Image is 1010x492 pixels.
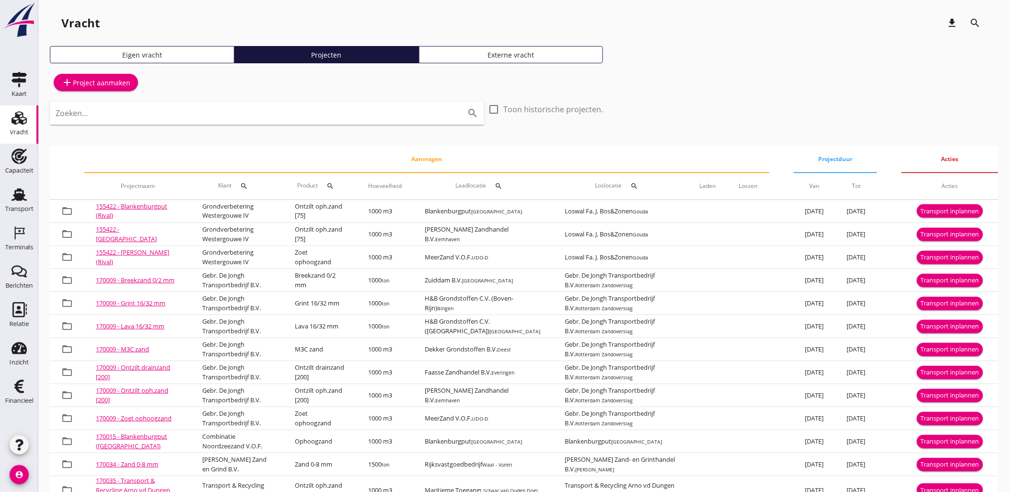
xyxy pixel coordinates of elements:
[947,17,958,29] i: download
[553,269,688,292] td: Gebr. De Jongh Transportbedrijf B.V.
[191,269,283,292] td: Gebr. De Jongh Transportbedrijf B.V.
[794,292,836,315] td: [DATE]
[836,173,877,199] th: Tot
[369,322,390,330] span: 1000
[191,173,283,199] th: Klant
[836,453,877,476] td: [DATE]
[575,328,633,335] small: Rotterdam Zandoverslag
[794,315,836,338] td: [DATE]
[5,398,34,404] div: Financieel
[414,173,554,199] th: Laadlocatie
[10,359,29,365] div: Inzicht
[917,297,983,310] button: Transport inplannen
[575,397,633,404] small: Rotterdam Zandoverslag
[472,208,522,215] small: [GEOGRAPHIC_DATA]
[917,274,983,287] button: Transport inplannen
[483,461,512,468] small: Waal - Vuren
[575,305,633,312] small: Rotterdam Zandoverslag
[436,236,460,243] small: Eemhaven
[503,105,603,114] label: Toon historische projecten.
[50,46,234,63] a: Eigen vracht
[836,246,877,269] td: [DATE]
[490,328,541,335] small: [GEOGRAPHIC_DATA]
[438,305,454,312] small: Bingen
[902,173,998,199] th: Acties
[553,200,688,223] td: Loswal Fa. J. Bos&Zonen
[794,146,877,173] th: Projectduur
[633,208,648,215] small: Gouda
[575,466,614,473] small: [PERSON_NAME]
[12,91,27,97] div: Kaart
[326,182,334,190] i: search
[54,74,138,91] a: Project aanmaken
[794,269,836,292] td: [DATE]
[283,200,357,223] td: Ontzilt oph.zand [75]
[10,465,29,484] i: account_circle
[283,246,357,269] td: Zoet ophoogzand
[794,453,836,476] td: [DATE]
[436,397,460,404] small: Eemhaven
[794,407,836,430] td: [DATE]
[917,251,983,264] button: Transport inplannen
[191,315,283,338] td: Gebr. De Jongh Transportbedrijf B.V.
[382,323,390,330] small: ton
[553,361,688,384] td: Gebr. De Jongh Transportbedrijf B.V.
[283,315,357,338] td: Lava 16/32 mm
[61,366,73,378] i: folder_open
[921,322,979,331] div: Transport inplannen
[836,269,877,292] td: [DATE]
[61,297,73,309] i: folder_open
[836,292,877,315] td: [DATE]
[921,437,979,446] div: Transport inplannen
[191,200,283,223] td: Grondverbetering Westergouwe IV
[794,338,836,361] td: [DATE]
[382,277,390,284] small: ton
[96,345,149,353] a: 170009 - M3C zand
[283,384,357,407] td: Ontzilt oph.zand [200]
[191,338,283,361] td: Gebr. De Jongh Transportbedrijf B.V.
[553,338,688,361] td: Gebr. De Jongh Transportbedrijf B.V.
[688,173,728,199] th: Laden
[917,204,983,218] button: Transport inplannen
[794,173,836,199] th: Van
[414,453,554,476] td: Rijksvastgoedbedrijf
[917,435,983,448] button: Transport inplannen
[191,453,283,476] td: [PERSON_NAME] Zand en Grind B.V.
[357,173,414,199] th: Hoeveelheid
[191,246,283,269] td: Grondverbetering Westergouwe IV
[234,46,419,63] a: Projecten
[921,299,979,308] div: Transport inplannen
[56,105,452,121] input: Zoeken...
[553,384,688,407] td: Gebr. De Jongh Transportbedrijf B.V.
[917,320,983,333] button: Transport inplannen
[369,207,393,215] span: 1000 m3
[414,338,554,361] td: Dekker Grondstoffen B.V.
[495,182,502,190] i: search
[836,430,877,453] td: [DATE]
[10,321,29,327] div: Relatie
[10,129,29,135] div: Vracht
[96,414,172,422] a: 170009 - Zoet ophoogzand
[96,322,164,330] a: 170009 - Lava 16/32 mm
[239,50,415,60] div: Projecten
[5,244,33,250] div: Terminals
[921,276,979,285] div: Transport inplannen
[283,430,357,453] td: Ophoogzand
[191,430,283,453] td: Combinatie Noordzeezand V.O.F.
[921,230,979,239] div: Transport inplannen
[414,384,554,407] td: [PERSON_NAME] Zandhandel B.V.
[414,315,554,338] td: H&B Grondstoffen C.V. ([GEOGRAPHIC_DATA])
[921,414,979,423] div: Transport inplannen
[553,246,688,269] td: Loswal Fa. J. Bos&Zonen
[96,460,158,469] a: 170034 - Zand 0-8 mm
[498,346,511,353] small: Deest
[575,374,633,381] small: Rotterdam Zandoverslag
[794,246,836,269] td: [DATE]
[472,438,522,445] small: [GEOGRAPHIC_DATA]
[61,77,73,88] i: add
[492,369,515,376] small: Everingen
[553,292,688,315] td: Gebr. De Jongh Transportbedrijf B.V.
[96,202,167,220] a: 155422 - Blankenburgput (Rival)
[414,269,554,292] td: Zuiddam B.V.
[836,407,877,430] td: [DATE]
